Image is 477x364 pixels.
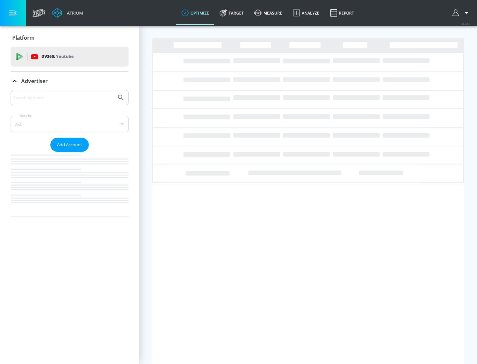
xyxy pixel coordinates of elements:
a: Analyze [288,1,325,25]
div: Advertiser [11,90,129,216]
span: Add Account [57,141,82,149]
div: DV360: Youtube [11,47,129,67]
p: Youtube [56,53,74,60]
input: Search by name [13,93,114,102]
a: Target [214,1,249,25]
p: Advertiser [21,77,48,85]
span: v 4.28.0 [461,22,470,25]
nav: list of Advertiser [11,152,129,216]
label: Sort By [19,114,33,118]
p: Platform [12,34,34,41]
div: Advertiser [11,72,129,90]
p: DV360: [41,53,74,60]
div: A-Z [11,116,129,132]
a: measure [249,1,288,25]
a: Atrium [52,8,83,18]
button: Add Account [50,138,89,152]
a: optimize [176,1,214,25]
div: Atrium [64,10,83,16]
a: Report [325,1,359,25]
div: Platform [11,28,129,47]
